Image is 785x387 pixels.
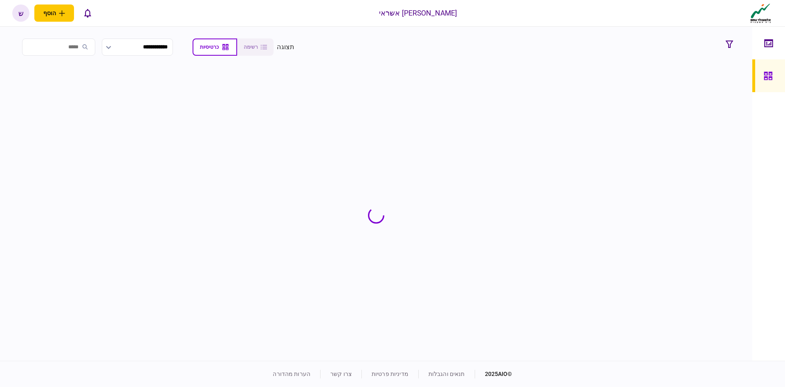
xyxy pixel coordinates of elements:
button: פתח רשימת התראות [79,5,96,22]
img: client company logo [749,3,773,23]
a: הערות מהדורה [273,371,310,377]
a: צרו קשר [330,371,352,377]
div: תצוגה [277,42,294,52]
span: רשימה [244,44,258,50]
button: כרטיסיות [193,38,237,56]
div: © 2025 AIO [475,370,512,378]
button: ש [12,5,29,22]
a: מדיניות פרטיות [372,371,408,377]
button: פתח תפריט להוספת לקוח [34,5,74,22]
div: [PERSON_NAME] אשראי [379,8,458,18]
span: כרטיסיות [200,44,219,50]
button: רשימה [237,38,274,56]
a: תנאים והגבלות [428,371,465,377]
